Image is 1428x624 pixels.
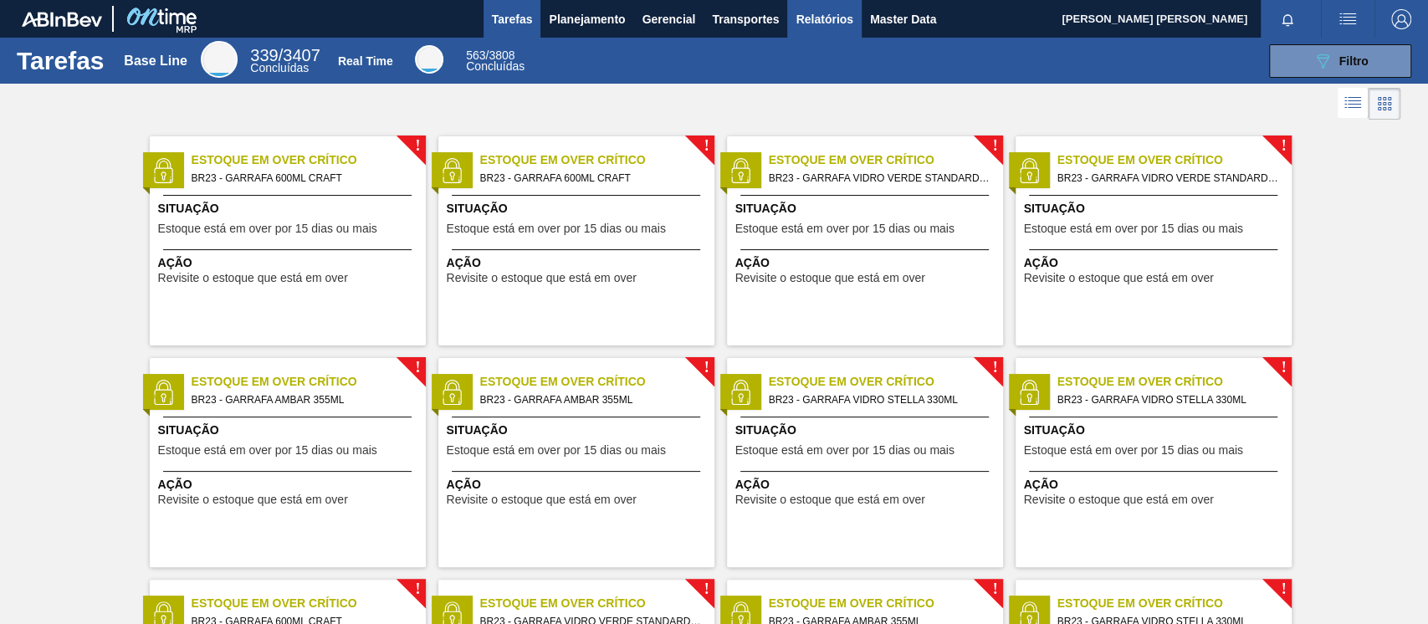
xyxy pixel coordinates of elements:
div: Real Time [415,45,443,74]
img: status [728,158,753,183]
span: ! [992,140,997,152]
span: Concluídas [250,61,309,74]
span: Estoque em Over Crítico [769,595,1003,612]
span: BR23 - GARRAFA 600ML CRAFT [192,169,412,187]
span: Estoque em Over Crítico [1057,373,1292,391]
span: Estoque em Over Crítico [480,373,714,391]
span: Filtro [1339,54,1369,68]
span: BR23 - GARRAFA VIDRO VERDE STANDARD 600ML [769,169,990,187]
div: Real Time [466,50,525,72]
span: Revisite o estoque que está em over [447,272,637,284]
span: Situação [158,422,422,439]
span: ! [415,140,420,152]
span: Transportes [712,9,779,29]
div: Visão em Lista [1338,88,1369,120]
span: ! [992,583,997,596]
span: ! [704,361,709,374]
img: TNhmsLtSVTkK8tSr43FrP2fwEKptu5GPRR3wAAAABJRU5ErkJggg== [22,12,102,27]
span: / 3808 [466,49,514,62]
div: Visão em Cards [1369,88,1400,120]
span: Situação [447,200,710,217]
span: Revisite o estoque que está em over [1024,494,1214,506]
img: status [439,158,464,183]
span: BR23 - GARRAFA AMBAR 355ML [480,391,701,409]
span: BR23 - GARRAFA AMBAR 355ML [192,391,412,409]
img: userActions [1338,9,1358,29]
span: Situação [447,422,710,439]
img: status [1016,380,1042,405]
span: Estoque está em over por 15 dias ou mais [735,444,955,457]
span: Ação [447,254,710,272]
img: status [728,380,753,405]
div: Real Time [338,54,393,68]
h1: Tarefas [17,51,105,70]
span: BR23 - GARRAFA VIDRO STELLA 330ML [1057,391,1278,409]
span: BR23 - GARRAFA 600ML CRAFT [480,169,701,187]
div: Base Line [201,41,238,78]
span: Estoque em Over Crítico [480,151,714,169]
span: Ação [158,254,422,272]
span: ! [1281,361,1286,374]
div: Base Line [250,49,320,74]
span: Ação [735,476,999,494]
span: / 3407 [250,46,320,64]
span: Ação [158,476,422,494]
span: ! [992,361,997,374]
span: Revisite o estoque que está em over [735,272,925,284]
span: Estoque está em over por 15 dias ou mais [735,222,955,235]
span: Planejamento [549,9,625,29]
span: Estoque em Over Crítico [769,151,1003,169]
span: Revisite o estoque que está em over [1024,272,1214,284]
span: Ação [447,476,710,494]
span: Master Data [870,9,936,29]
span: ! [704,140,709,152]
button: Filtro [1269,44,1411,78]
span: ! [415,361,420,374]
span: Estoque está em over por 15 dias ou mais [447,444,666,457]
span: Situação [735,200,999,217]
img: Logout [1391,9,1411,29]
span: ! [1281,583,1286,596]
span: Revisite o estoque que está em over [158,494,348,506]
span: Estoque em Over Crítico [192,595,426,612]
span: Gerencial [642,9,696,29]
span: Estoque está em over por 15 dias ou mais [1024,222,1243,235]
span: ! [415,583,420,596]
button: Notificações [1261,8,1314,31]
span: Ação [735,254,999,272]
img: status [1016,158,1042,183]
span: BR23 - GARRAFA VIDRO VERDE STANDARD 600ML [1057,169,1278,187]
span: Revisite o estoque que está em over [158,272,348,284]
span: BR23 - GARRAFA VIDRO STELLA 330ML [769,391,990,409]
span: Estoque em Over Crítico [480,595,714,612]
span: ! [1281,140,1286,152]
span: Ação [1024,476,1287,494]
span: Situação [735,422,999,439]
span: 339 [250,46,278,64]
span: Estoque está em over por 15 dias ou mais [158,222,377,235]
span: Estoque está em over por 15 dias ou mais [447,222,666,235]
span: Revisite o estoque que está em over [447,494,637,506]
span: Tarefas [492,9,533,29]
span: Estoque em Over Crítico [1057,595,1292,612]
span: Estoque está em over por 15 dias ou mais [158,444,377,457]
span: Estoque em Over Crítico [769,373,1003,391]
span: ! [704,583,709,596]
span: Estoque está em over por 15 dias ou mais [1024,444,1243,457]
span: 563 [466,49,485,62]
span: Estoque em Over Crítico [192,151,426,169]
img: status [439,380,464,405]
span: Revisite o estoque que está em over [735,494,925,506]
img: status [151,158,176,183]
span: Situação [158,200,422,217]
span: Concluídas [466,59,525,73]
span: Ação [1024,254,1287,272]
div: Base Line [124,54,187,69]
span: Situação [1024,422,1287,439]
span: Estoque em Over Crítico [1057,151,1292,169]
span: Estoque em Over Crítico [192,373,426,391]
span: Relatórios [796,9,852,29]
span: Situação [1024,200,1287,217]
img: status [151,380,176,405]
